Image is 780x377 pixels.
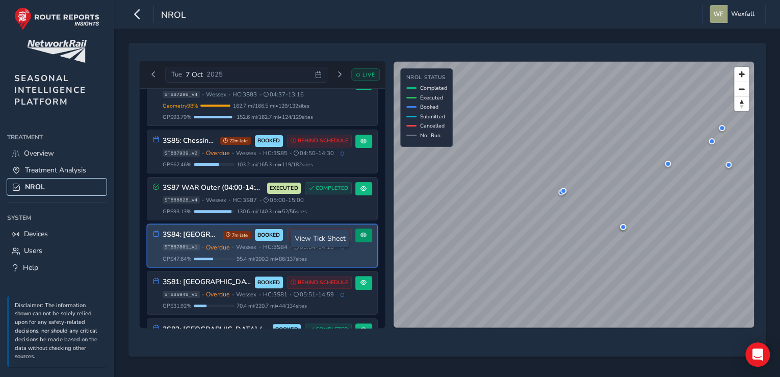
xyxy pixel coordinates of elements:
[745,342,770,367] div: Open Intercom Messenger
[298,231,348,239] span: BEHIND SCHEDULE
[163,137,217,145] h3: 3S85: Chessington Branch - [GEOGRAPHIC_DATA], [GEOGRAPHIC_DATA]
[236,149,256,157] span: Wessex
[14,72,86,108] span: SEASONAL INTELLIGENCE PLATFORM
[163,325,269,334] h3: 3S82: [GEOGRAPHIC_DATA] ([GEOGRAPHIC_DATA])
[275,325,298,334] span: BOOKED
[7,162,107,179] a: Treatment Analysis
[294,243,334,251] span: 05:04 - 14:16
[171,70,182,79] span: Tue
[163,231,219,239] h3: 3S84: [GEOGRAPHIC_DATA] – [GEOGRAPHIC_DATA], [GEOGRAPHIC_DATA], [GEOGRAPHIC_DATA]
[23,263,38,272] span: Help
[420,84,447,92] span: Completed
[298,279,348,287] span: BEHIND SCHEDULE
[734,96,749,111] button: Reset bearing to north
[163,113,192,121] span: GPS 93.79 %
[316,184,348,192] span: COMPLETED
[257,279,280,287] span: BOOKED
[163,91,200,98] span: ST887296_v4
[206,290,230,298] span: Overdue
[263,149,288,157] span: HC: 3S85
[7,242,107,259] a: Users
[237,255,307,263] span: 95.4 mi / 200.3 mi • 86 / 137 sites
[24,246,42,256] span: Users
[228,197,230,203] span: •
[14,7,99,30] img: rr logo
[206,70,223,79] span: 2025
[163,255,192,263] span: GPS 47.64 %
[394,62,754,328] canvas: Map
[163,184,264,192] h3: 3S87 WAR Outer (04:00-14:00 MO, 05:00 - 15:00 Tue - Sun)
[161,9,186,23] span: NROL
[316,325,348,334] span: COMPLETED
[290,150,292,156] span: •
[163,102,198,110] span: Geometry 98 %
[7,259,107,276] a: Help
[263,243,288,251] span: HC: 3S84
[731,5,755,23] span: Wexfall
[163,149,200,157] span: ST887939_v2
[420,132,440,139] span: Not Run
[257,137,280,145] span: BOOKED
[264,91,304,98] span: 04:37 - 13:16
[206,196,226,204] span: Wessex
[186,70,203,80] span: 7 Oct
[232,91,257,98] span: HC: 3S83
[220,137,251,145] span: 22m late
[27,40,87,63] img: customer logo
[259,92,262,97] span: •
[206,243,230,252] span: Overdue
[25,165,86,175] span: Treatment Analysis
[232,292,234,297] span: •
[270,184,298,192] span: EXECUTED
[237,208,307,215] span: 130.6 mi / 140.3 mi • 52 / 56 sites
[232,196,257,204] span: HC: 3S87
[163,302,192,310] span: GPS 31.92 %
[7,225,107,242] a: Devices
[232,244,234,250] span: •
[710,5,727,23] img: diamond-layout
[236,243,256,251] span: Wessex
[15,301,101,362] p: Disclaimer: The information shown can not be solely relied upon for any safety-related decisions,...
[257,231,280,239] span: BOOKED
[163,161,192,168] span: GPS 62.46 %
[710,5,758,23] button: Wexfall
[259,197,262,203] span: •
[263,291,288,298] span: HC: 3S81
[237,113,313,121] span: 152.6 mi / 162.7 mi • 124 / 129 sites
[7,179,107,195] a: NROL
[202,244,204,250] span: •
[202,197,204,203] span: •
[228,92,230,97] span: •
[163,244,200,251] span: ST887801_v1
[420,113,445,120] span: Submitted
[7,145,107,162] a: Overview
[406,74,447,81] h4: NROL Status
[24,148,54,158] span: Overview
[7,130,107,145] div: Treatment
[290,244,292,250] span: •
[734,82,749,96] button: Zoom out
[206,91,226,98] span: Wessex
[331,68,348,81] button: Next day
[223,231,251,239] span: 7m late
[25,182,45,192] span: NROL
[237,302,307,310] span: 70.4 mi / 220.7 mi • 44 / 134 sites
[420,122,445,130] span: Cancelled
[294,149,334,157] span: 04:50 - 14:30
[259,244,261,250] span: •
[420,103,438,111] span: Booked
[163,208,192,215] span: GPS 93.13 %
[236,291,256,298] span: Wessex
[298,137,348,145] span: BEHIND SCHEDULE
[206,149,230,157] span: Overdue
[24,229,48,239] span: Devices
[734,67,749,82] button: Zoom in
[420,94,443,102] span: Executed
[202,150,204,156] span: •
[294,291,334,298] span: 05:51 - 14:59
[233,102,309,110] span: 162.7 mi / 166.5 mi • 129 / 132 sites
[202,92,204,97] span: •
[202,292,204,297] span: •
[232,150,234,156] span: •
[163,291,200,298] span: ST886948_v1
